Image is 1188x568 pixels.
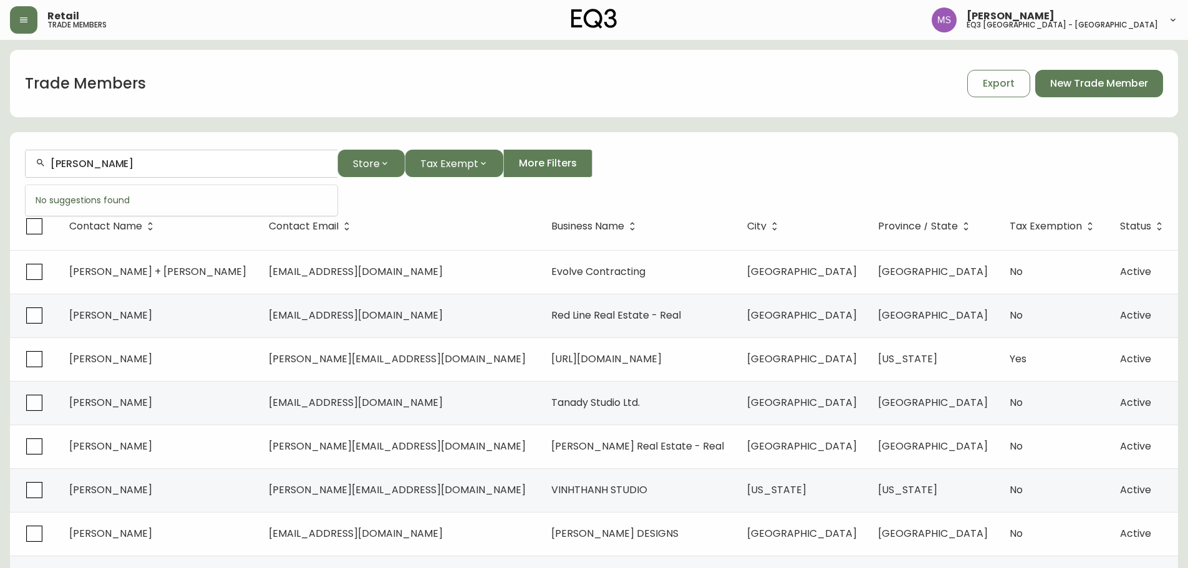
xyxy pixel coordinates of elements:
[1010,352,1026,366] span: Yes
[967,21,1158,29] h5: eq3 [GEOGRAPHIC_DATA] - [GEOGRAPHIC_DATA]
[69,352,152,366] span: [PERSON_NAME]
[269,352,526,366] span: [PERSON_NAME][EMAIL_ADDRESS][DOMAIN_NAME]
[1120,395,1151,410] span: Active
[69,395,152,410] span: [PERSON_NAME]
[353,156,380,171] span: Store
[405,150,503,177] button: Tax Exempt
[47,21,107,29] h5: trade members
[551,221,640,232] span: Business Name
[269,308,443,322] span: [EMAIL_ADDRESS][DOMAIN_NAME]
[551,264,645,279] span: Evolve Contracting
[747,526,857,541] span: [GEOGRAPHIC_DATA]
[551,352,662,366] span: [URL][DOMAIN_NAME]
[1120,264,1151,279] span: Active
[1120,352,1151,366] span: Active
[1010,264,1023,279] span: No
[551,439,724,453] span: [PERSON_NAME] Real Estate - Real
[967,70,1030,97] button: Export
[551,483,647,497] span: VINHTHANH STUDIO
[571,9,617,29] img: logo
[747,352,857,366] span: [GEOGRAPHIC_DATA]
[551,526,679,541] span: [PERSON_NAME] DESIGNS
[878,526,988,541] span: [GEOGRAPHIC_DATA]
[69,308,152,322] span: [PERSON_NAME]
[967,11,1055,21] span: [PERSON_NAME]
[25,73,146,94] h1: Trade Members
[51,158,327,170] input: Search
[1120,223,1151,230] span: Status
[1010,526,1023,541] span: No
[420,156,478,171] span: Tax Exempt
[878,352,937,366] span: [US_STATE]
[26,185,337,216] div: No suggestions found
[747,439,857,453] span: [GEOGRAPHIC_DATA]
[878,308,988,322] span: [GEOGRAPHIC_DATA]
[69,221,158,232] span: Contact Name
[878,395,988,410] span: [GEOGRAPHIC_DATA]
[747,223,766,230] span: City
[1010,308,1023,322] span: No
[269,526,443,541] span: [EMAIL_ADDRESS][DOMAIN_NAME]
[747,395,857,410] span: [GEOGRAPHIC_DATA]
[551,223,624,230] span: Business Name
[932,7,957,32] img: 1b6e43211f6f3cc0b0729c9049b8e7af
[1010,221,1098,232] span: Tax Exemption
[69,439,152,453] span: [PERSON_NAME]
[269,221,355,232] span: Contact Email
[551,395,640,410] span: Tanady Studio Ltd.
[1120,221,1167,232] span: Status
[269,483,526,497] span: [PERSON_NAME][EMAIL_ADDRESS][DOMAIN_NAME]
[1120,308,1151,322] span: Active
[878,221,974,232] span: Province / State
[878,264,988,279] span: [GEOGRAPHIC_DATA]
[69,483,152,497] span: [PERSON_NAME]
[551,308,681,322] span: Red Line Real Estate - Real
[1010,395,1023,410] span: No
[878,483,937,497] span: [US_STATE]
[69,264,246,279] span: [PERSON_NAME] + [PERSON_NAME]
[1035,70,1163,97] button: New Trade Member
[519,156,577,170] span: More Filters
[747,264,857,279] span: [GEOGRAPHIC_DATA]
[1010,483,1023,497] span: No
[878,223,958,230] span: Province / State
[47,11,79,21] span: Retail
[747,221,783,232] span: City
[1120,439,1151,453] span: Active
[1120,483,1151,497] span: Active
[503,150,592,177] button: More Filters
[269,264,443,279] span: [EMAIL_ADDRESS][DOMAIN_NAME]
[337,150,405,177] button: Store
[269,439,526,453] span: [PERSON_NAME][EMAIL_ADDRESS][DOMAIN_NAME]
[269,395,443,410] span: [EMAIL_ADDRESS][DOMAIN_NAME]
[747,308,857,322] span: [GEOGRAPHIC_DATA]
[1120,526,1151,541] span: Active
[269,223,339,230] span: Contact Email
[69,526,152,541] span: [PERSON_NAME]
[983,77,1015,90] span: Export
[747,483,806,497] span: [US_STATE]
[1010,223,1082,230] span: Tax Exemption
[69,223,142,230] span: Contact Name
[1010,439,1023,453] span: No
[878,439,988,453] span: [GEOGRAPHIC_DATA]
[1050,77,1148,90] span: New Trade Member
